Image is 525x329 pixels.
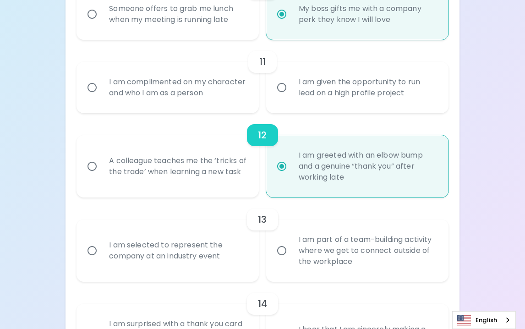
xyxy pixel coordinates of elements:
[258,296,267,311] h6: 14
[291,223,443,278] div: I am part of a team-building activity where we get to connect outside of the workplace
[102,229,254,273] div: I am selected to represent the company at an industry event
[258,128,267,143] h6: 12
[258,212,267,227] h6: 13
[77,40,448,113] div: choice-group-check
[452,311,516,329] div: Language
[77,197,448,282] div: choice-group-check
[259,55,266,69] h6: 11
[291,139,443,194] div: I am greeted with an elbow bump and a genuine “thank you” after working late
[77,113,448,197] div: choice-group-check
[102,144,254,188] div: A colleague teaches me the ‘tricks of the trade’ when learning a new task
[453,312,515,329] a: English
[452,311,516,329] aside: Language selected: English
[102,66,254,110] div: I am complimented on my character and who I am as a person
[291,66,443,110] div: I am given the opportunity to run lead on a high profile project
